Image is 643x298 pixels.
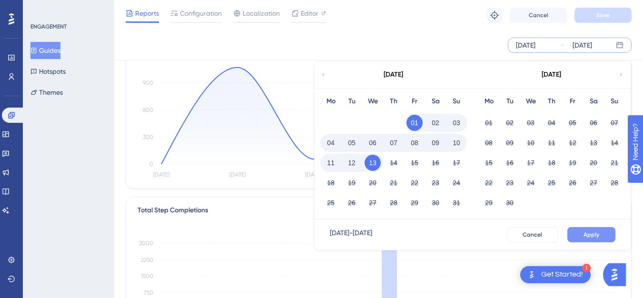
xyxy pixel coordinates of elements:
button: 15 [406,155,423,171]
button: 12 [564,135,581,151]
tspan: 2250 [141,257,153,263]
button: 08 [406,135,423,151]
button: 20 [365,175,381,191]
button: 28 [606,175,623,191]
button: 11 [544,135,560,151]
button: 16 [427,155,444,171]
button: 22 [481,175,497,191]
button: 11 [323,155,339,171]
span: Apply [584,231,599,238]
span: Save [596,11,610,19]
button: 15 [481,155,497,171]
button: 29 [406,195,423,211]
button: 16 [502,155,518,171]
tspan: 1200 [141,55,153,61]
button: 14 [386,155,402,171]
tspan: 0 [149,161,153,168]
button: Themes [30,84,63,101]
button: 27 [365,195,381,211]
button: 28 [386,195,402,211]
button: 19 [344,175,360,191]
tspan: [DATE] [153,171,169,178]
div: [DATE] [384,69,403,80]
tspan: 900 [143,79,153,86]
div: 1 [582,264,591,272]
div: Fr [562,96,583,107]
button: 08 [481,135,497,151]
button: 14 [606,135,623,151]
button: Guides [30,42,60,59]
button: 21 [386,175,402,191]
button: Save [574,8,632,23]
div: We [362,96,383,107]
button: Apply [567,227,615,242]
button: 17 [523,155,539,171]
img: launcher-image-alternative-text [526,269,537,280]
span: Cancel [529,11,548,19]
button: Hotspots [30,63,66,80]
span: Localization [243,8,280,19]
button: 24 [523,175,539,191]
button: Cancel [510,8,567,23]
div: Sa [583,96,604,107]
div: Sa [425,96,446,107]
button: 30 [502,195,518,211]
button: 02 [427,115,444,131]
button: 23 [502,175,518,191]
span: Editor [301,8,318,19]
div: Th [541,96,562,107]
button: 09 [502,135,518,151]
button: 26 [344,195,360,211]
div: Mo [478,96,499,107]
button: 01 [481,115,497,131]
button: Cancel [507,227,558,242]
button: 30 [427,195,444,211]
div: Open Get Started! checklist, remaining modules: 1 [520,266,591,283]
button: 07 [606,115,623,131]
div: Su [604,96,625,107]
button: 07 [386,135,402,151]
div: [DATE] [573,40,592,51]
button: 26 [564,175,581,191]
button: 18 [323,175,339,191]
span: Need Help? [22,2,59,14]
div: [DATE] [516,40,535,51]
div: Su [446,96,467,107]
button: 05 [344,135,360,151]
tspan: 600 [143,107,153,113]
span: Cancel [523,231,542,238]
div: Tu [499,96,520,107]
button: 20 [585,155,602,171]
span: Configuration [180,8,222,19]
button: 23 [427,175,444,191]
button: 29 [481,195,497,211]
button: 18 [544,155,560,171]
button: 21 [606,155,623,171]
tspan: [DATE] [305,171,321,178]
tspan: [DATE] [229,171,246,178]
div: Mo [320,96,341,107]
tspan: 300 [143,134,153,140]
div: Th [383,96,404,107]
button: 17 [448,155,465,171]
iframe: UserGuiding AI Assistant Launcher [603,260,632,289]
button: 09 [427,135,444,151]
button: 12 [344,155,360,171]
div: Total Step Completions [138,205,208,216]
button: 04 [544,115,560,131]
button: 02 [502,115,518,131]
button: 27 [585,175,602,191]
div: We [520,96,541,107]
button: 13 [585,135,602,151]
button: 25 [544,175,560,191]
button: 10 [448,135,465,151]
tspan: 1500 [141,273,153,279]
button: 03 [523,115,539,131]
tspan: 3000 [139,240,153,247]
button: 19 [564,155,581,171]
div: [DATE] [542,69,561,80]
div: [DATE] - [DATE] [330,227,372,242]
button: 06 [585,115,602,131]
button: 05 [564,115,581,131]
button: 22 [406,175,423,191]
